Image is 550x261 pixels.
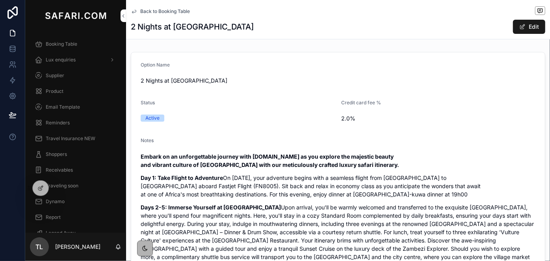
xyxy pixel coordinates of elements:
span: 2.0% [341,115,435,122]
h1: 2 Nights at [GEOGRAPHIC_DATA] [131,21,254,32]
a: Back to Booking Table [131,8,190,15]
span: Dynamo [46,198,65,205]
span: TL [36,242,43,252]
span: Legend Away [46,230,76,236]
a: Supplier [30,68,121,83]
img: App logo [43,9,108,22]
a: Travel Insurance NEW [30,131,121,146]
a: Shoppers [30,147,121,161]
span: 2 Nights at [GEOGRAPHIC_DATA] [141,77,535,85]
div: Active [145,115,160,122]
a: Dynamo [30,194,121,209]
button: Edit [513,20,545,34]
span: Email Template [46,104,80,110]
span: Receivables [46,167,73,173]
a: Legend Away [30,226,121,240]
p: [PERSON_NAME] [55,243,100,251]
a: Reminders [30,116,121,130]
a: Report [30,210,121,224]
span: Lux enquiries [46,57,76,63]
span: Product [46,88,63,94]
span: Booking Table [46,41,77,47]
span: Report [46,214,61,220]
a: Traveling soon [30,179,121,193]
span: Reminders [46,120,70,126]
span: Back to Booking Table [140,8,190,15]
span: Credit card fee % [341,100,381,106]
span: Shoppers [46,151,67,157]
strong: Days 2-5: Immerse Yourself at [GEOGRAPHIC_DATA] [141,204,281,211]
a: Receivables [30,163,121,177]
span: Traveling soon [46,183,78,189]
span: Status [141,100,155,106]
p: On [DATE], your adventure begins with a seamless flight from [GEOGRAPHIC_DATA] to [GEOGRAPHIC_DAT... [141,174,535,198]
a: Booking Table [30,37,121,51]
a: Product [30,84,121,98]
span: Option Name [141,62,170,68]
span: Notes [141,137,154,143]
a: Lux enquiries [30,53,121,67]
strong: Day 1: Take Flight to Adventure [141,174,223,181]
a: Email Template [30,100,121,114]
span: Travel Insurance NEW [46,135,95,142]
strong: Embark on an unforgettable journey with [DOMAIN_NAME] as you explore the majestic beauty and vibr... [141,153,399,168]
span: Supplier [46,72,64,79]
div: scrollable content [25,31,126,233]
